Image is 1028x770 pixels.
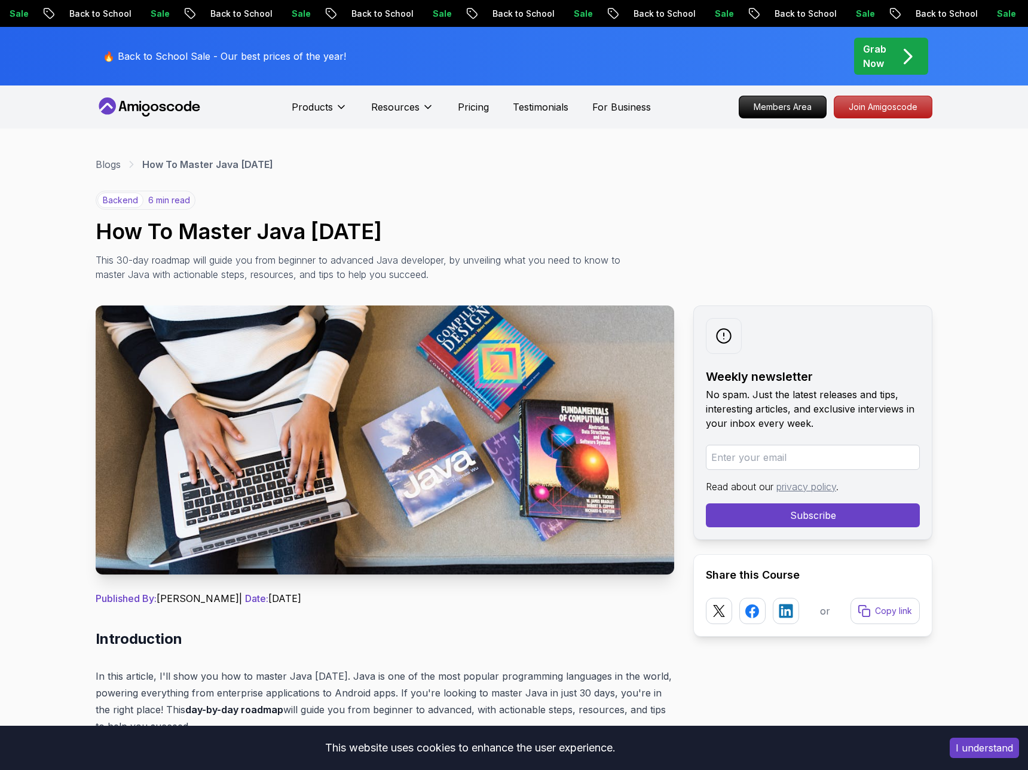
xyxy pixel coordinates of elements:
[706,445,920,470] input: Enter your email
[127,8,166,20] p: Sale
[103,49,346,63] p: 🔥 Back to School Sale - Our best prices of the year!
[245,592,268,604] span: Date:
[706,567,920,583] h2: Share this Course
[185,704,283,716] strong: day-by-day roadmap
[292,100,333,114] p: Products
[292,100,347,124] button: Products
[863,42,886,71] p: Grab Now
[458,100,489,114] a: Pricing
[974,8,1012,20] p: Sale
[610,8,692,20] p: Back to School
[97,192,143,208] p: backend
[96,157,121,172] a: Blogs
[96,219,932,243] h1: How To Master Java [DATE]
[148,194,190,206] p: 6 min read
[692,8,730,20] p: Sale
[833,8,871,20] p: Sale
[739,96,826,118] p: Members Area
[328,8,409,20] p: Back to School
[706,503,920,527] button: Subscribe
[950,738,1019,758] button: Accept cookies
[371,100,420,114] p: Resources
[834,96,932,118] a: Join Amigoscode
[96,592,157,604] span: Published By:
[9,735,932,761] div: This website uses cookies to enhance the user experience.
[96,305,674,575] img: How To Master Java in 30 Days thumbnail
[739,96,827,118] a: Members Area
[706,479,920,494] p: Read about our .
[409,8,448,20] p: Sale
[96,253,631,282] p: This 30-day roadmap will guide you from beginner to advanced Java developer, by unveiling what yo...
[268,8,307,20] p: Sale
[96,668,674,735] p: In this article, I'll show you how to master Java [DATE]. Java is one of the most popular program...
[751,8,833,20] p: Back to School
[142,157,273,172] p: How To Master Java [DATE]
[513,100,568,114] a: Testimonials
[706,368,920,385] h2: Weekly newsletter
[706,387,920,430] p: No spam. Just the latest releases and tips, interesting articles, and exclusive interviews in you...
[776,481,836,493] a: privacy policy
[875,605,912,617] p: Copy link
[892,8,974,20] p: Back to School
[371,100,434,124] button: Resources
[469,8,550,20] p: Back to School
[850,598,920,624] button: Copy link
[96,591,674,606] p: [PERSON_NAME] | [DATE]
[187,8,268,20] p: Back to School
[592,100,651,114] a: For Business
[96,630,674,649] h2: Introduction
[550,8,589,20] p: Sale
[46,8,127,20] p: Back to School
[820,604,830,618] p: or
